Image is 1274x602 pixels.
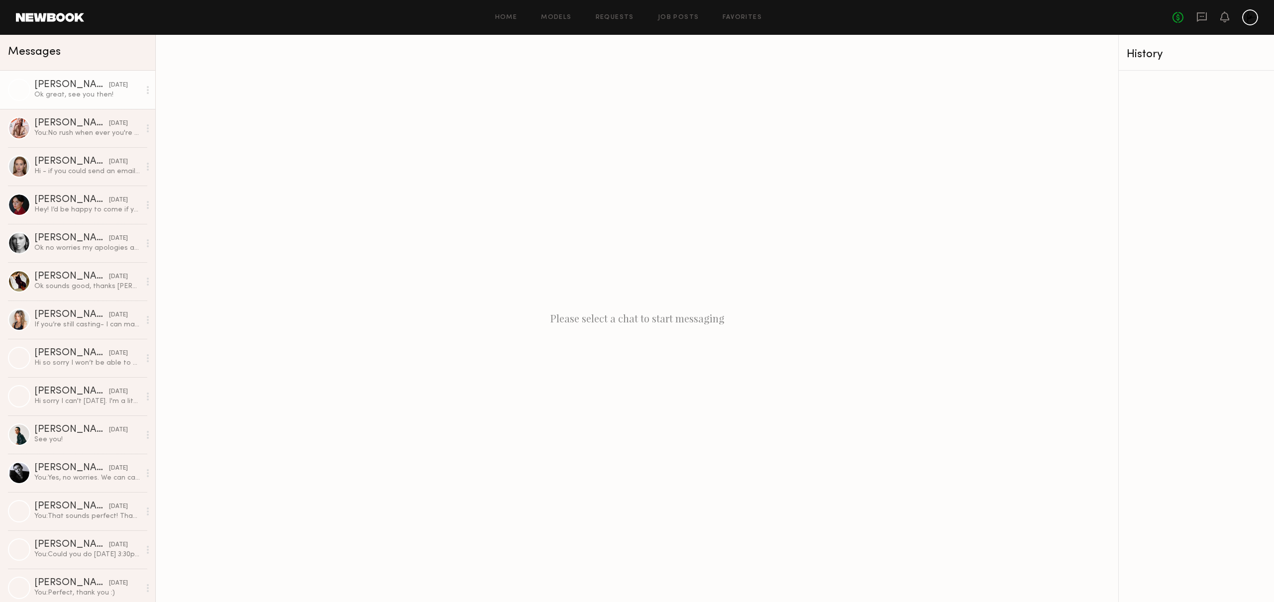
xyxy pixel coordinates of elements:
div: [DATE] [109,540,128,550]
div: Ok great, see you then! [34,90,140,100]
div: You: That sounds perfect! Thank you :) [34,511,140,521]
div: [PERSON_NAME] [34,425,109,435]
div: [DATE] [109,310,128,320]
div: [DATE] [109,349,128,358]
a: Models [541,14,571,21]
div: Hey! I’d be happy to come if you contact my agent [PERSON_NAME][EMAIL_ADDRESS][DOMAIN_NAME] [34,205,140,214]
div: [PERSON_NAME] [34,310,109,320]
div: Hi - if you could send an email to [PERSON_NAME][EMAIL_ADDRESS][DOMAIN_NAME] she can set up a tim... [34,167,140,176]
div: [PERSON_NAME] [34,540,109,550]
a: Home [495,14,518,21]
div: [PERSON_NAME] [34,502,109,511]
div: [PERSON_NAME] [34,463,109,473]
a: Favorites [723,14,762,21]
div: [PERSON_NAME] [34,157,109,167]
div: [DATE] [109,196,128,205]
div: If you’re still casting- I can make time to come [DATE]? [34,320,140,329]
div: [DATE] [109,579,128,588]
div: Hi so sorry I won’t be able to make it [DATE]. I had something come up. [34,358,140,368]
div: [PERSON_NAME] [34,195,109,205]
div: [PERSON_NAME] [34,272,109,282]
a: Requests [596,14,634,21]
div: [PERSON_NAME] [34,348,109,358]
div: See you! [34,435,140,444]
div: [PERSON_NAME] [34,387,109,397]
div: Ok sounds good, thanks [PERSON_NAME]!! [34,282,140,291]
div: [DATE] [109,387,128,397]
span: Messages [8,46,61,58]
div: [DATE] [109,234,128,243]
div: You: No rush when ever you're available I wiud like to have you come in person if possible [34,128,140,138]
div: Ok no worries my apologies again! Work took longer than expected… Let’s stay in touch and thank y... [34,243,140,253]
div: You: Could you do [DATE] 3:30pm? [34,550,140,559]
div: [PERSON_NAME] [34,80,109,90]
div: Hi sorry I can't [DATE]. I'm a little under the weather [DATE] [34,397,140,406]
a: Job Posts [658,14,699,21]
div: You: Perfect, thank you :) [34,588,140,598]
div: [DATE] [109,119,128,128]
div: You: Yes, no worries. We can call you on the next casting. Thank you for the message. [34,473,140,483]
div: [PERSON_NAME] [34,118,109,128]
div: [PERSON_NAME] [34,233,109,243]
div: [DATE] [109,464,128,473]
div: [DATE] [109,502,128,511]
div: [PERSON_NAME] [34,578,109,588]
div: [DATE] [109,272,128,282]
div: Please select a chat to start messaging [156,35,1118,602]
div: [DATE] [109,81,128,90]
div: History [1127,49,1266,60]
div: [DATE] [109,157,128,167]
div: [DATE] [109,425,128,435]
